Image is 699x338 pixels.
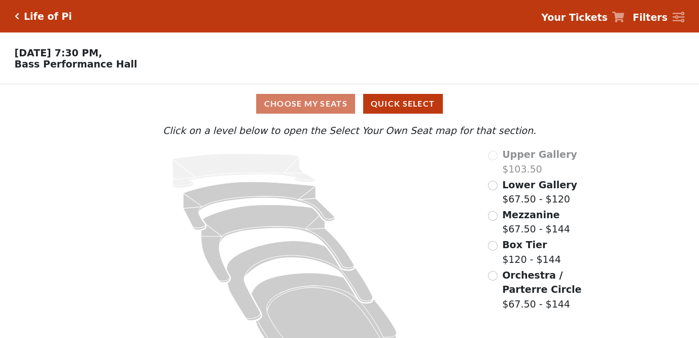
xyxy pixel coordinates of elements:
a: Your Tickets [541,10,624,25]
label: $67.50 - $120 [502,178,577,207]
label: $103.50 [502,147,577,176]
strong: Your Tickets [541,12,608,23]
span: Upper Gallery [502,149,577,160]
label: $67.50 - $144 [502,268,604,312]
span: Mezzanine [502,209,560,220]
path: Upper Gallery - Seats Available: 0 [172,154,316,188]
strong: Filters [633,12,668,23]
a: Filters [633,10,684,25]
p: Click on a level below to open the Select Your Own Seat map for that section. [95,123,605,138]
span: Box Tier [502,239,547,250]
label: $120 - $144 [502,238,561,266]
label: $67.50 - $144 [502,208,570,236]
h5: Life of Pi [24,11,72,22]
a: Click here to go back to filters [15,13,19,20]
button: Quick Select [363,94,443,114]
span: Orchestra / Parterre Circle [502,269,581,295]
span: Lower Gallery [502,179,577,190]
